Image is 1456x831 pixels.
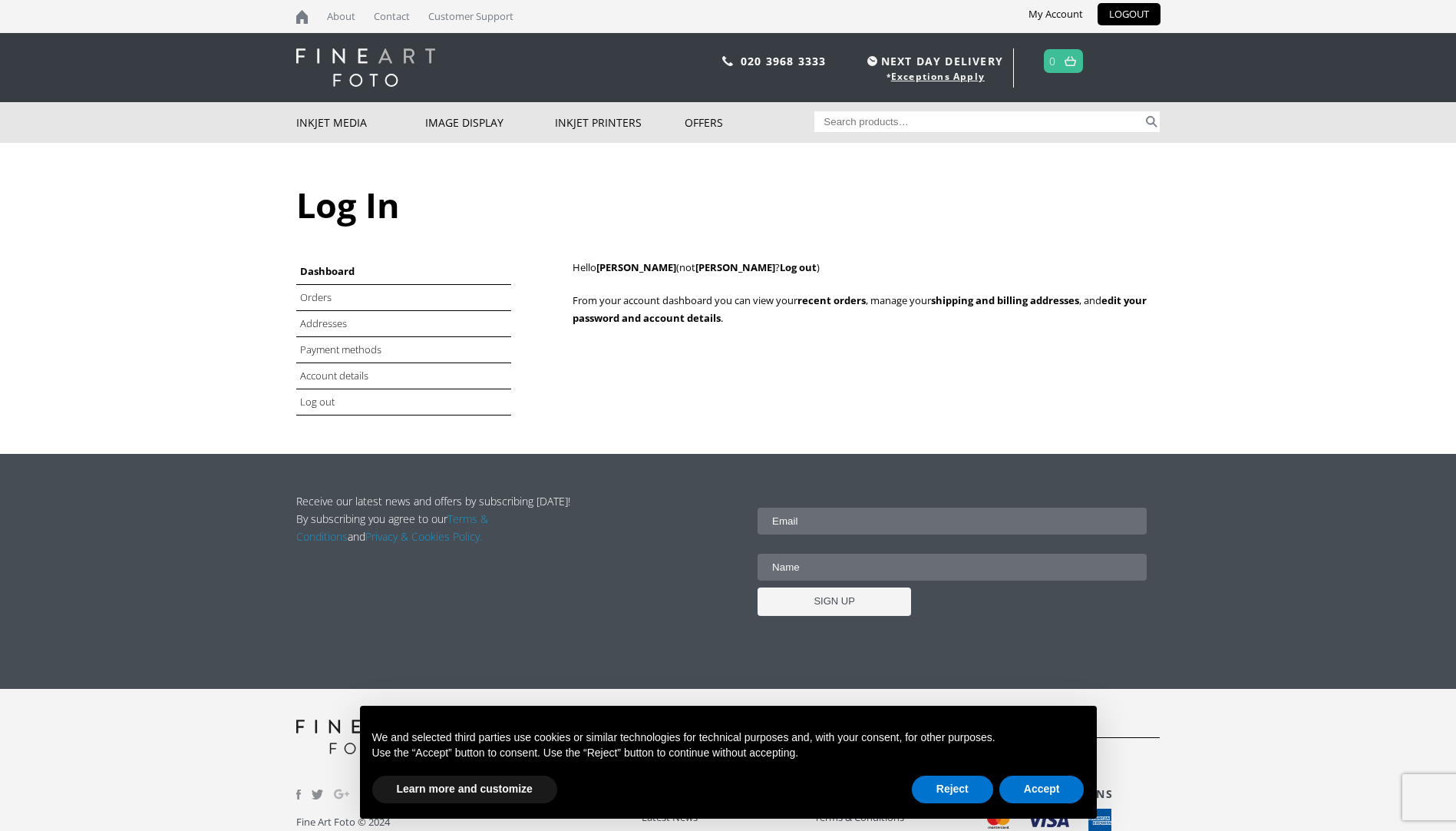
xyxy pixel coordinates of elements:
a: shipping and billing addresses [931,293,1079,307]
img: phone.svg [722,56,733,66]
img: time.svg [867,56,877,66]
button: Accept [999,776,1085,803]
input: Email [758,508,1147,535]
img: Google_Plus.svg [334,786,349,802]
a: Privacy & Cookies Policy. [365,529,482,544]
button: Learn more and customize [372,776,557,803]
div: Notice [348,694,1109,831]
a: 020 3968 3333 [741,54,827,68]
img: twitter.svg [312,790,324,800]
a: recent orders [797,293,866,307]
input: Name [758,554,1147,581]
a: Image Display [425,102,555,143]
input: Search products… [814,111,1143,132]
button: Search [1143,111,1161,132]
p: We and selected third parties use cookies or similar technologies for technical purposes and, wit... [372,730,1085,746]
input: SIGN UP [758,588,911,616]
a: Inkjet Media [296,102,426,143]
a: Account details [300,369,368,382]
img: facebook.svg [296,790,301,800]
a: Orders [300,290,332,304]
a: 0 [1049,50,1056,72]
button: Reject [912,776,993,803]
p: Use the “Accept” button to consent. Use the “Reject” button to continue without accepting. [372,746,1085,761]
a: LOGOUT [1098,3,1161,25]
p: From your account dashboard you can view your , manage your , and . [573,292,1161,327]
strong: [PERSON_NAME] [695,260,775,274]
a: Dashboard [300,264,355,278]
a: Payment methods [300,343,381,356]
span: NEXT DAY DELIVERY [863,52,1003,70]
p: Receive our latest news and offers by subscribing [DATE]! By subscribing you agree to our and [296,492,579,545]
strong: [PERSON_NAME] [596,260,676,274]
img: logo-grey.svg [296,720,422,754]
h1: Log In [296,181,1161,228]
a: Log out [780,260,817,274]
img: basket.svg [1065,56,1076,66]
a: Inkjet Printers [555,102,685,143]
img: logo-white.svg [296,48,435,87]
p: Hello (not ? ) [573,259,1161,276]
a: Offers [685,102,814,143]
a: Exceptions Apply [891,70,985,83]
a: Log out [300,395,335,409]
a: Addresses [300,316,347,330]
a: My Account [1017,3,1094,25]
nav: Account pages [296,259,556,415]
